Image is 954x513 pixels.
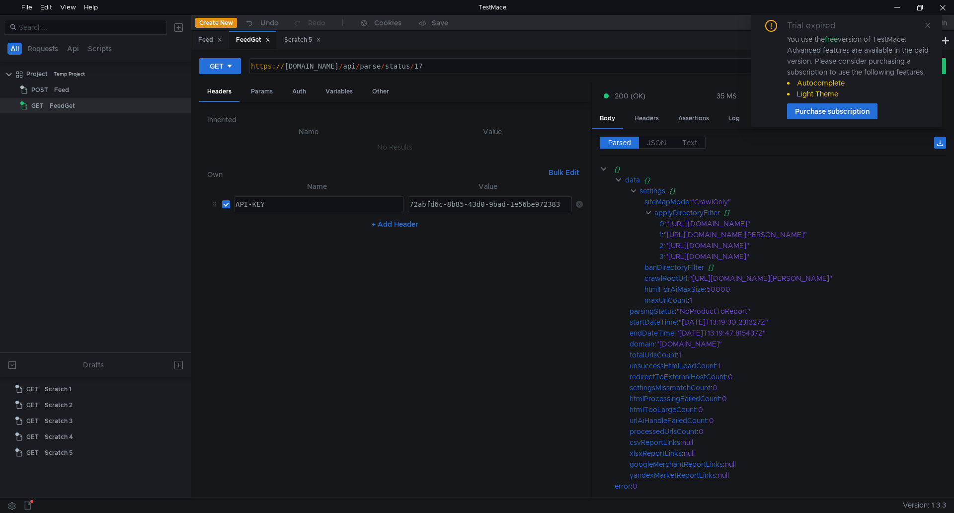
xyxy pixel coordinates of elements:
div: : [644,295,946,306]
button: + Add Header [368,218,422,230]
div: "[URL][DOMAIN_NAME]" [665,240,932,251]
span: free [825,35,838,44]
div: {} [643,174,933,185]
span: 200 (OK) [615,90,645,101]
div: maxUrlCount [644,295,688,306]
div: FeedGet [236,35,270,45]
div: error [615,481,631,492]
button: Api [64,43,82,55]
div: Feed [198,35,222,45]
div: "[DOMAIN_NAME]" [656,339,933,349]
div: 0 [633,481,933,492]
div: 3 [659,251,663,262]
div: : [630,426,946,437]
div: FeedGet [50,98,75,113]
div: 0 [709,415,936,426]
div: Headers [627,109,667,128]
span: Text [682,138,697,147]
div: Scratch 5 [284,35,321,45]
div: : [659,251,946,262]
div: yandexMarketReportLinks [630,470,716,481]
div: "[URL][DOMAIN_NAME]" [665,251,932,262]
input: Search... [19,22,161,33]
span: POST [31,83,48,97]
div: processedUrlsCount [630,426,697,437]
div: Other [364,83,397,101]
div: [] [724,207,935,218]
div: null [725,459,936,470]
div: : [630,448,946,459]
div: : [630,415,946,426]
span: GET [26,445,39,460]
div: Trial expired [787,20,847,32]
div: htmlTooLargeCount [630,404,696,415]
div: : [644,284,946,295]
div: parsingStatus [630,306,675,317]
div: : [659,229,946,240]
div: "[URL][DOMAIN_NAME]" [666,218,933,229]
div: Undo [260,17,279,29]
div: Save [432,19,448,26]
div: Variables [318,83,361,101]
button: All [7,43,22,55]
div: 0 [722,393,936,404]
div: : [630,437,946,448]
div: 2 [659,240,663,251]
div: "[DATE]T13:19:47.815437Z" [676,328,934,339]
span: GET [26,414,39,428]
button: Purchase subscription [787,103,877,119]
span: GET [31,98,44,113]
div: : [630,317,946,328]
div: 0 [728,371,937,382]
div: settings [639,185,665,196]
div: crawlRootUrl [644,273,687,284]
div: startDateTime [630,317,677,328]
div: 0 [698,404,935,415]
div: : [644,273,946,284]
div: Params [243,83,281,101]
div: redirectToExternalHostCount [630,371,726,382]
div: "[DATE]T13:19:30.231327Z" [679,317,934,328]
div: Body [592,109,623,129]
div: Auth [284,83,314,101]
div: : [630,371,946,382]
div: "[URL][DOMAIN_NAME][PERSON_NAME]" [664,229,932,240]
div: {} [669,185,933,196]
button: Requests [25,43,61,55]
div: Assertions [670,109,717,128]
button: Redo [286,15,332,30]
div: data [625,174,639,185]
div: : [630,470,946,481]
div: applyDirectoryFilter [654,207,720,218]
span: Parsed [608,138,631,147]
div: GET [210,61,224,72]
div: You use the version of TestMace. Advanced features are available in the paid version. Please cons... [787,34,930,99]
div: : [644,196,946,207]
th: Name [215,126,402,138]
div: "CrawlOnly" [691,196,934,207]
div: : [630,382,946,393]
span: GET [26,382,39,397]
div: Scratch 2 [45,398,73,413]
div: : [659,218,946,229]
div: 0 [699,426,935,437]
div: Scratch 5 [45,445,73,460]
div: xlsxReportLinks [630,448,682,459]
div: {} [614,164,932,174]
div: endDateTime [630,328,674,339]
div: null [682,437,935,448]
div: : [630,360,946,371]
div: 50000 [707,284,935,295]
div: htmlForAiMaxSize [644,284,705,295]
th: Value [402,126,582,138]
span: Version: 1.3.3 [903,498,946,513]
button: GET [199,58,241,74]
div: banDirectoryFilter [644,262,704,273]
div: Feed [54,83,69,97]
div: Scratch 4 [45,429,73,444]
span: GET [26,398,39,413]
div: : [630,349,946,360]
div: urlAiHandleFailedCount [630,415,707,426]
div: null [718,470,936,481]
div: 0 [713,382,936,393]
